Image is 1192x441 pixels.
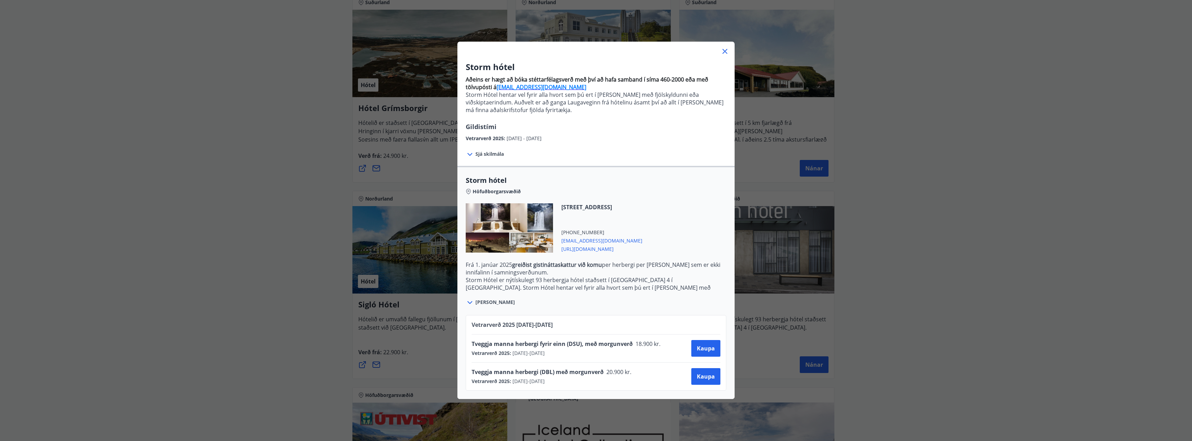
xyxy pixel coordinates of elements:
span: 20.900 kr. [604,368,633,376]
span: [URL][DOMAIN_NAME] [561,244,642,253]
span: Kaupa [697,373,715,380]
span: Vetrarverð 2025 : [472,378,511,385]
span: Tveggja manna herbergi (DBL) með morgunverð [472,368,604,376]
p: Frá 1. janúar 2025 per herbergi per [PERSON_NAME] sem er ekki innifalinn í samningsverðunum. [466,261,726,276]
span: [PHONE_NUMBER] [561,229,642,236]
span: Vetrarverð 2025 : [466,135,507,142]
span: Gildistími [466,122,497,131]
span: [DATE] - [DATE] [511,350,545,357]
span: [PERSON_NAME] [475,299,515,306]
span: [STREET_ADDRESS] [561,203,642,211]
span: Vetrarverð 2025 [DATE] - [DATE] [472,321,553,329]
span: Höfuðborgarsvæðið [473,188,521,195]
span: Vetrarverð 2025 : [472,350,511,357]
strong: greiðist gistináttaskattur við komu [512,261,602,269]
span: Tveggja manna herbergi fyrir einn (DSU), með morgunverð [472,340,633,348]
span: [DATE] - [DATE] [507,135,542,142]
button: Kaupa [691,368,720,385]
h3: Storm hótel [466,61,726,73]
p: Storm Hótel er nýtískulegt 93 herbergja hótel staðsett í [GEOGRAPHIC_DATA] 4 í [GEOGRAPHIC_DATA].... [466,276,726,307]
span: 18.900 kr. [633,340,662,348]
strong: Aðeins er hægt að bóka stéttarfélagsverð með því að hafa samband í síma 460-2000 eða með tölvupós... [466,76,708,91]
span: Sjá skilmála [475,151,504,158]
span: Kaupa [697,345,715,352]
a: [EMAIL_ADDRESS][DOMAIN_NAME] [497,83,586,91]
p: Storm Hótel hentar vel fyrir alla hvort sem þú ert í [PERSON_NAME] með fjölskyldunni eða viðskipt... [466,91,726,114]
button: Kaupa [691,340,720,357]
span: [EMAIL_ADDRESS][DOMAIN_NAME] [561,236,642,244]
span: [DATE] - [DATE] [511,378,545,385]
span: Storm hótel [466,176,726,185]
